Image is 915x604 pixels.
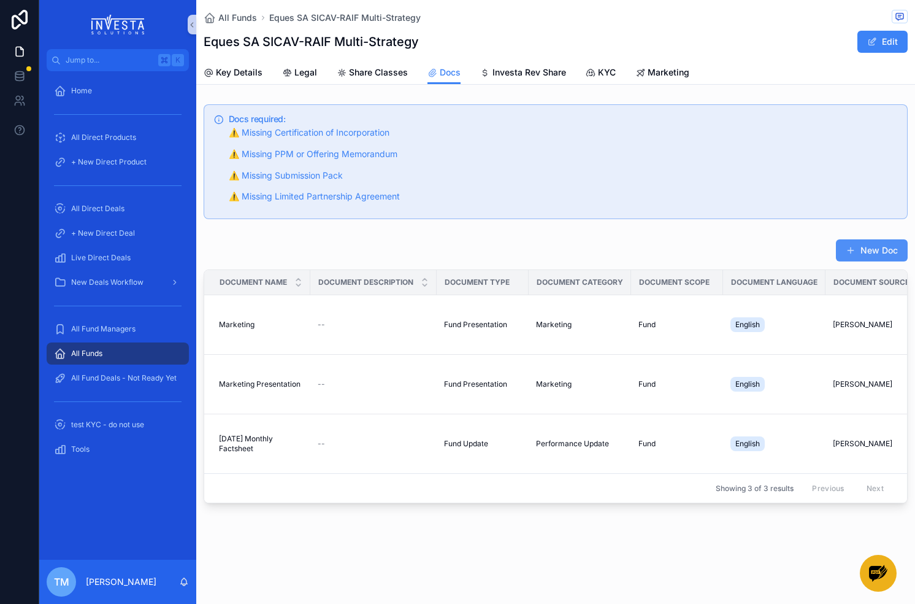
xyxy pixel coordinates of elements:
[229,147,897,161] p: ⚠️ Missing PPM or Offering Memorandum
[219,434,303,454] a: [DATE] Monthly Factsheet
[638,320,656,330] span: Fund
[536,439,609,449] span: Performance Update
[294,66,317,79] span: Legal
[337,61,408,86] a: Share Classes
[536,439,624,449] a: Performance Update
[204,33,419,50] h1: Eques SA SICAV-RAIF Multi-Strategy
[71,420,144,430] span: test KYC - do not use
[47,126,189,149] a: All Direct Products
[480,61,566,86] a: Investa Rev Share
[735,320,760,330] span: English
[445,277,510,287] span: Document Type
[71,324,136,334] span: All Fund Managers
[71,204,124,214] span: All Direct Deals
[71,253,131,263] span: Live Direct Deals
[204,12,257,24] a: All Funds
[833,379,892,389] span: [PERSON_NAME]
[492,66,566,79] span: Investa Rev Share
[71,349,102,358] span: All Funds
[229,190,897,204] p: ⚠️ Missing Limited Partnership Agreement
[47,343,189,365] a: All Funds
[444,379,521,389] a: Fund Presentation
[219,379,303,389] a: Marketing Presentation
[173,55,183,65] span: K
[440,66,461,79] span: Docs
[47,271,189,293] a: New Deals Workflow
[639,277,710,287] span: Document Scope
[219,320,255,330] span: Marketing
[638,320,716,330] a: Fund
[833,277,909,287] span: Document Source
[71,277,144,287] span: New Deals Workflow
[220,277,287,287] span: Document Name
[219,320,303,330] a: Marketing
[47,198,189,220] a: All Direct Deals
[318,379,325,389] span: --
[349,66,408,79] span: Share Classes
[869,565,887,583] img: Group%203%20(1)_LoaowYY4j.png
[71,228,135,238] span: + New Direct Deal
[638,439,716,449] a: Fund
[47,438,189,460] a: Tools
[318,277,413,287] span: Document Description
[730,434,818,454] a: English
[229,126,897,140] p: ⚠️ Missing Certification of Incorporation
[444,379,507,389] span: Fund Presentation
[648,66,689,79] span: Marketing
[318,439,429,449] a: --
[318,439,325,449] span: --
[444,320,507,330] span: Fund Presentation
[219,379,301,389] span: Marketing Presentation
[47,151,189,173] a: + New Direct Product
[444,439,488,449] span: Fund Update
[444,320,521,330] a: Fund Presentation
[536,320,624,330] a: Marketing
[229,126,897,204] div: ⚠️ Missing Certification of Incorporation ⚠️ Missing PPM or Offering Memorandum ⚠️ Missing Submis...
[836,239,908,261] button: New Doc
[536,379,624,389] a: Marketing
[71,157,147,167] span: + New Direct Product
[536,379,572,389] span: Marketing
[635,61,689,86] a: Marketing
[427,61,461,85] a: Docs
[71,444,90,454] span: Tools
[318,320,429,330] a: --
[229,169,897,183] p: ⚠️ Missing Submission Pack
[730,374,818,394] a: English
[537,277,623,287] span: Document Category
[218,12,257,24] span: All Funds
[54,575,69,589] span: TM
[598,66,616,79] span: KYC
[47,367,189,389] a: All Fund Deals - Not Ready Yet
[47,318,189,340] a: All Fund Managers
[318,320,325,330] span: --
[47,222,189,244] a: + New Direct Deal
[586,61,616,86] a: KYC
[216,66,262,79] span: Key Details
[282,61,317,86] a: Legal
[47,247,189,269] a: Live Direct Deals
[857,31,908,53] button: Edit
[536,320,572,330] span: Marketing
[47,80,189,102] a: Home
[735,379,760,389] span: English
[91,15,145,34] img: App logo
[86,576,156,588] p: [PERSON_NAME]
[638,379,716,389] a: Fund
[71,373,177,383] span: All Fund Deals - Not Ready Yet
[39,71,196,476] div: scrollable content
[71,86,92,96] span: Home
[47,414,189,436] a: test KYC - do not use
[731,277,817,287] span: Document Language
[47,49,189,71] button: Jump to...K
[638,439,656,449] span: Fund
[833,439,892,449] span: [PERSON_NAME]
[269,12,421,24] a: Eques SA SICAV-RAIF Multi-Strategy
[66,55,153,65] span: Jump to...
[716,484,794,494] span: Showing 3 of 3 results
[730,315,818,335] a: English
[318,379,429,389] a: --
